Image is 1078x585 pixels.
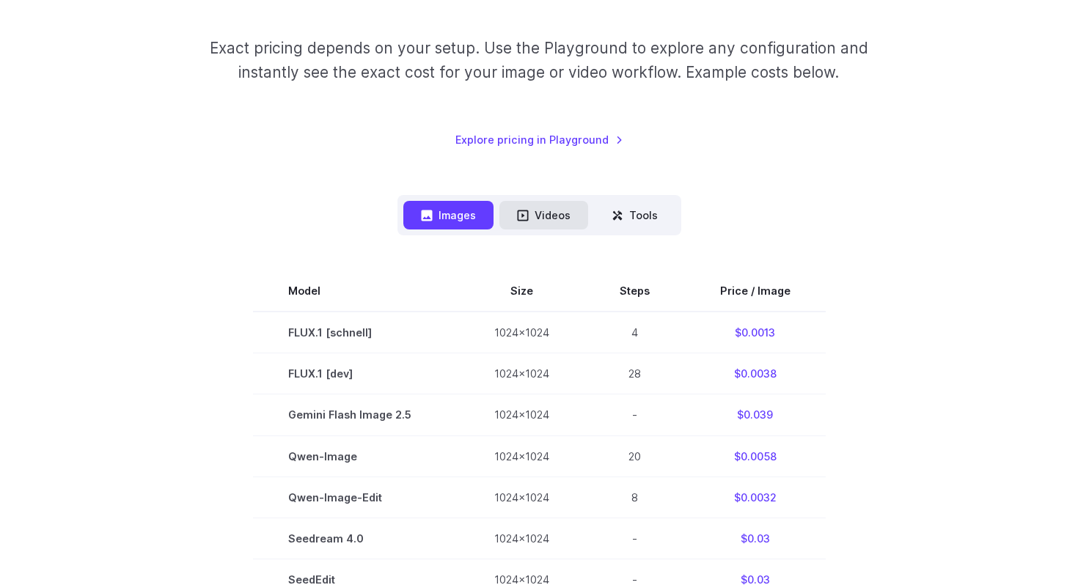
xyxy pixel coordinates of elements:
[459,518,584,559] td: 1024x1024
[685,271,826,312] th: Price / Image
[685,353,826,394] td: $0.0038
[685,477,826,518] td: $0.0032
[253,518,459,559] td: Seedream 4.0
[403,201,494,229] button: Images
[459,477,584,518] td: 1024x1024
[253,477,459,518] td: Qwen-Image-Edit
[685,394,826,435] td: $0.039
[253,353,459,394] td: FLUX.1 [dev]
[459,271,584,312] th: Size
[594,201,675,229] button: Tools
[685,518,826,559] td: $0.03
[584,435,685,477] td: 20
[459,435,584,477] td: 1024x1024
[685,435,826,477] td: $0.0058
[584,312,685,353] td: 4
[584,518,685,559] td: -
[584,353,685,394] td: 28
[455,131,623,148] a: Explore pricing in Playground
[685,312,826,353] td: $0.0013
[584,394,685,435] td: -
[584,477,685,518] td: 8
[182,36,896,85] p: Exact pricing depends on your setup. Use the Playground to explore any configuration and instantl...
[499,201,588,229] button: Videos
[459,312,584,353] td: 1024x1024
[253,435,459,477] td: Qwen-Image
[253,271,459,312] th: Model
[253,312,459,353] td: FLUX.1 [schnell]
[584,271,685,312] th: Steps
[459,394,584,435] td: 1024x1024
[288,406,424,423] span: Gemini Flash Image 2.5
[459,353,584,394] td: 1024x1024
